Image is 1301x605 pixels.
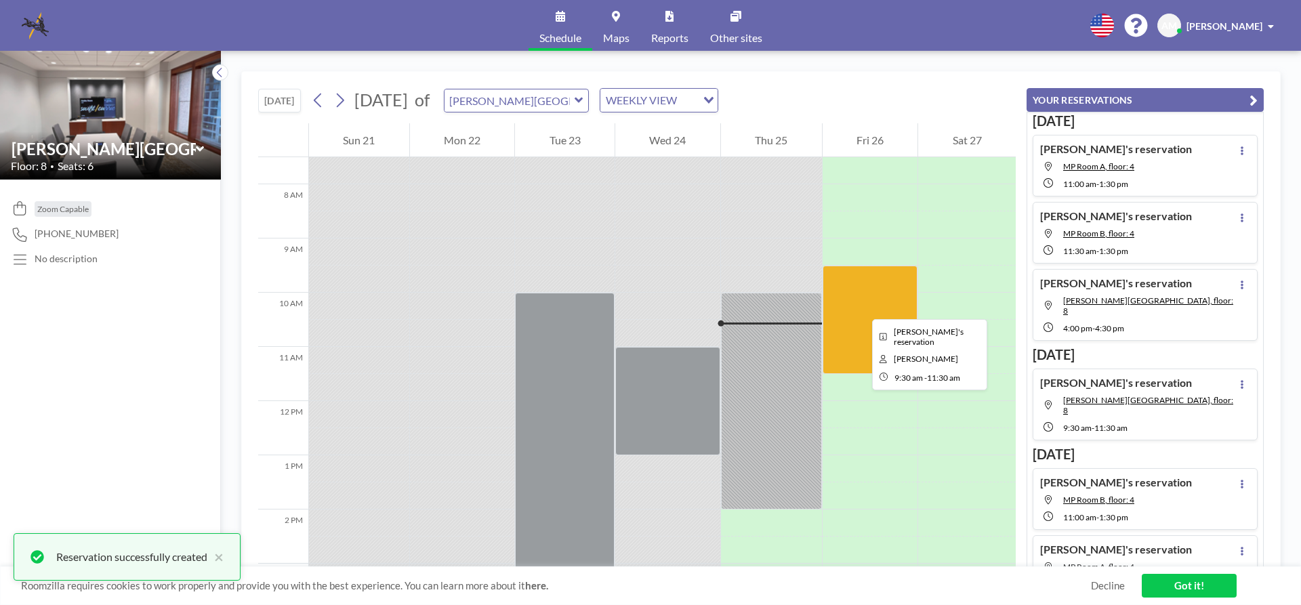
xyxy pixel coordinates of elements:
h3: [DATE] [1033,346,1258,363]
div: 9 AM [258,238,308,293]
span: • [50,162,54,171]
span: MP Room A, floor: 4 [1063,161,1134,171]
h4: [PERSON_NAME]'s reservation [1040,376,1192,390]
div: Sat 27 [918,123,1016,157]
a: Got it! [1142,574,1237,598]
div: 8 AM [258,184,308,238]
div: Reservation successfully created [56,549,207,565]
input: Ansley Room [12,139,196,159]
span: 1:30 PM [1099,512,1128,522]
a: here. [525,579,548,591]
span: Schedule [539,33,581,43]
span: WEEKLY VIEW [603,91,680,109]
span: Angela's reservation [894,327,964,347]
div: Sun 21 [309,123,409,157]
span: 11:00 AM [1063,179,1096,189]
span: Roomzilla requires cookies to work properly and provide you with the best experience. You can lea... [21,579,1091,592]
h4: [PERSON_NAME]'s reservation [1040,276,1192,290]
span: 9:30 AM [1063,423,1092,433]
input: Search for option [681,91,695,109]
span: Zoom Capable [37,204,89,214]
span: 4:00 PM [1063,323,1092,333]
span: MP Room A, floor: 4 [1063,562,1134,572]
span: MP Room B, floor: 4 [1063,228,1134,238]
span: Reports [651,33,688,43]
div: No description [35,253,98,265]
span: Maps [603,33,629,43]
span: MP Room B, floor: 4 [1063,495,1134,505]
span: 11:30 AM [927,373,960,383]
h4: [PERSON_NAME]'s reservation [1040,543,1192,556]
span: Other sites [710,33,762,43]
span: - [1096,179,1099,189]
div: Thu 25 [721,123,822,157]
h3: [DATE] [1033,112,1258,129]
span: Ansley Room, floor: 8 [1063,395,1233,415]
img: organization-logo [22,12,49,39]
span: [PHONE_NUMBER] [35,228,119,240]
span: of [415,89,430,110]
span: - [1096,246,1099,256]
span: - [924,373,927,383]
span: - [1092,323,1095,333]
button: [DATE] [258,89,301,112]
a: Decline [1091,579,1125,592]
div: 1 PM [258,455,308,509]
span: Angela McDaniel [894,354,958,364]
span: 9:30 AM [894,373,923,383]
span: Seats: 6 [58,159,94,173]
span: Floor: 8 [11,159,47,173]
div: Wed 24 [615,123,720,157]
button: YOUR RESERVATIONS [1027,88,1264,112]
span: - [1092,423,1094,433]
span: - [1096,512,1099,522]
span: Ansley Room, floor: 8 [1063,295,1233,316]
span: 4:30 PM [1095,323,1124,333]
span: AM [1161,20,1177,32]
div: 12 PM [258,401,308,455]
h4: [PERSON_NAME]'s reservation [1040,142,1192,156]
input: Ansley Room [445,89,575,112]
span: 11:30 AM [1094,423,1128,433]
span: 11:30 AM [1063,246,1096,256]
span: [DATE] [354,89,408,110]
div: Mon 22 [410,123,515,157]
span: 1:30 PM [1099,246,1128,256]
span: [PERSON_NAME] [1186,20,1262,32]
div: 7 AM [258,130,308,184]
span: 1:30 PM [1099,179,1128,189]
h4: [PERSON_NAME]'s reservation [1040,209,1192,223]
div: Fri 26 [823,123,918,157]
span: 11:00 AM [1063,512,1096,522]
h3: [DATE] [1033,446,1258,463]
div: 2 PM [258,509,308,564]
div: 10 AM [258,293,308,347]
button: close [207,549,224,565]
div: Tue 23 [515,123,615,157]
div: 11 AM [258,347,308,401]
h4: [PERSON_NAME]'s reservation [1040,476,1192,489]
div: Search for option [600,89,718,112]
